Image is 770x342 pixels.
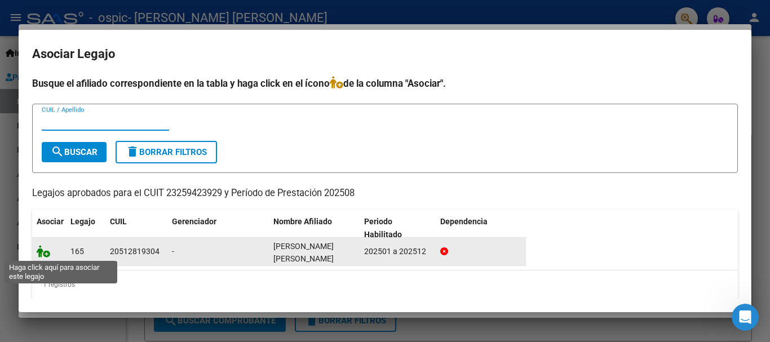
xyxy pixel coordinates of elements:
[110,245,160,258] div: 20512819304
[436,210,526,247] datatable-header-cell: Dependencia
[172,217,216,226] span: Gerenciador
[32,210,66,247] datatable-header-cell: Asociar
[66,210,105,247] datatable-header-cell: Legajo
[51,147,98,157] span: Buscar
[273,242,334,264] span: SANCHEZ IVAN RAMIRO
[116,141,217,163] button: Borrar Filtros
[110,217,127,226] span: CUIL
[126,147,207,157] span: Borrar Filtros
[32,270,738,299] div: 1 registros
[732,304,759,331] iframe: Intercom live chat
[360,210,436,247] datatable-header-cell: Periodo Habilitado
[32,43,738,65] h2: Asociar Legajo
[42,142,107,162] button: Buscar
[32,76,738,91] h4: Busque el afiliado correspondiente en la tabla y haga click en el ícono de la columna "Asociar".
[105,210,167,247] datatable-header-cell: CUIL
[51,145,64,158] mat-icon: search
[70,217,95,226] span: Legajo
[172,247,174,256] span: -
[167,210,269,247] datatable-header-cell: Gerenciador
[269,210,360,247] datatable-header-cell: Nombre Afiliado
[440,217,488,226] span: Dependencia
[364,217,402,239] span: Periodo Habilitado
[32,186,738,201] p: Legajos aprobados para el CUIT 23259423929 y Período de Prestación 202508
[273,217,332,226] span: Nombre Afiliado
[126,145,139,158] mat-icon: delete
[70,247,84,256] span: 165
[37,217,64,226] span: Asociar
[364,245,431,258] div: 202501 a 202512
